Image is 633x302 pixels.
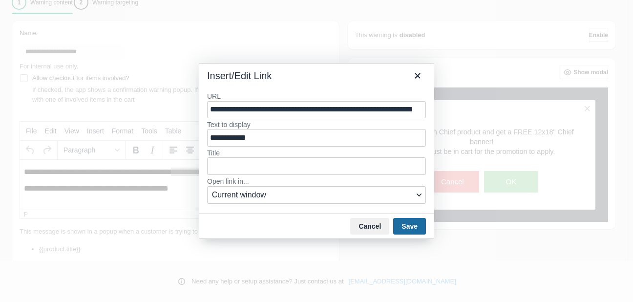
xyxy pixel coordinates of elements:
[207,120,426,129] label: Text to display
[207,186,426,204] button: Open link in...
[207,149,426,157] label: Title
[207,92,426,101] label: URL
[4,8,307,34] body: Rich Text Area. Press ALT-0 for help.
[207,177,426,186] label: Open link in...
[409,67,426,84] button: Close
[350,218,389,235] button: Cancel
[393,218,426,235] button: Save
[212,189,414,201] span: Current window
[207,69,272,82] div: Insert/Edit Link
